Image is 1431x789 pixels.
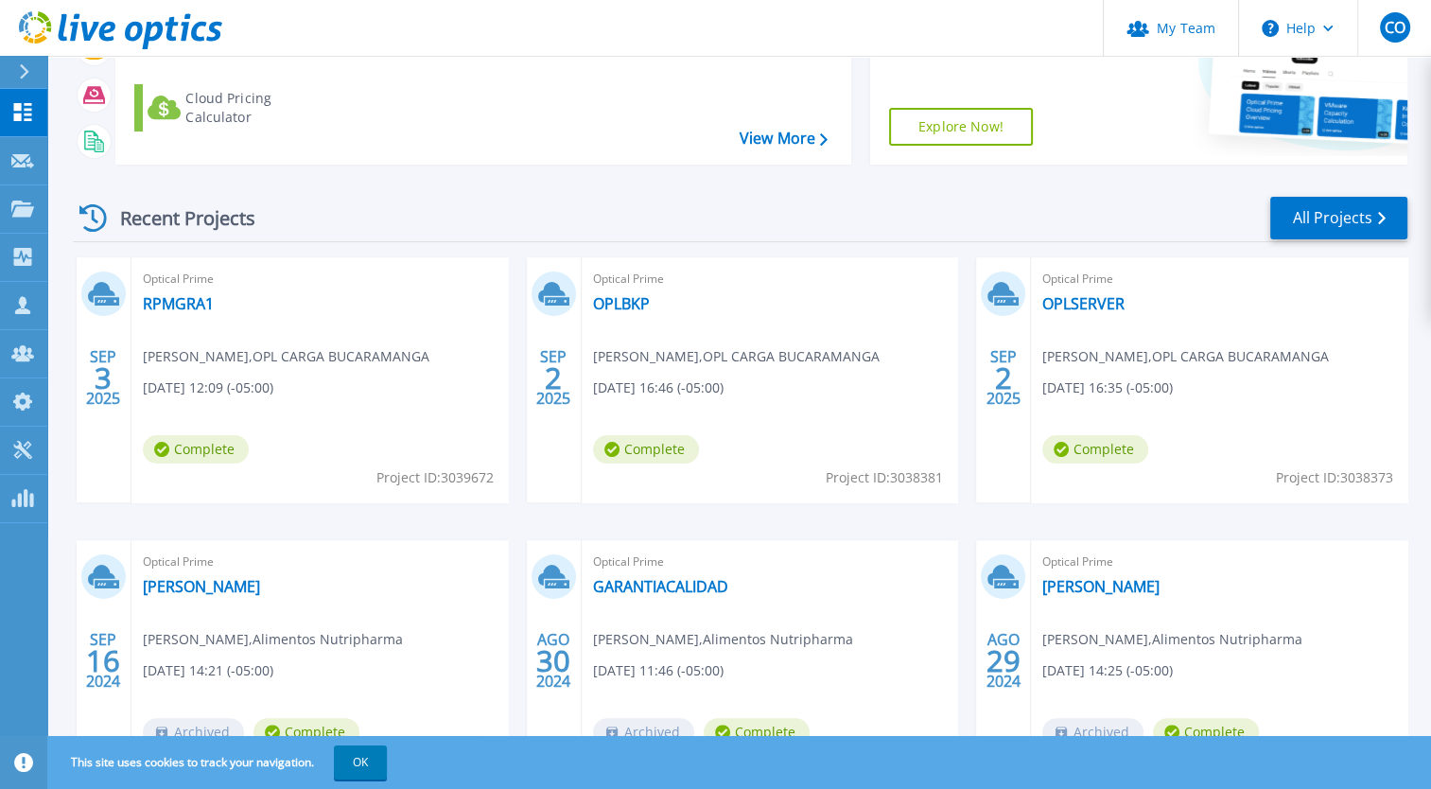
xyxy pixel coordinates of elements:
[593,377,724,398] span: [DATE] 16:46 (-05:00)
[143,346,429,367] span: [PERSON_NAME] , OPL CARGA BUCARAMANGA
[143,435,249,464] span: Complete
[1270,197,1407,239] a: All Projects
[986,653,1021,669] span: 29
[1042,552,1396,572] span: Optical Prime
[593,552,947,572] span: Optical Prime
[1042,269,1396,289] span: Optical Prime
[593,269,947,289] span: Optical Prime
[1042,629,1302,650] span: [PERSON_NAME] , Alimentos Nutripharma
[73,195,281,241] div: Recent Projects
[376,467,494,488] span: Project ID: 3039672
[143,577,260,596] a: [PERSON_NAME]
[535,343,571,412] div: SEP 2025
[1042,346,1329,367] span: [PERSON_NAME] , OPL CARGA BUCARAMANGA
[1042,660,1173,681] span: [DATE] 14:25 (-05:00)
[1153,718,1259,746] span: Complete
[593,660,724,681] span: [DATE] 11:46 (-05:00)
[143,660,273,681] span: [DATE] 14:21 (-05:00)
[536,653,570,669] span: 30
[85,343,121,412] div: SEP 2025
[593,629,853,650] span: [PERSON_NAME] , Alimentos Nutripharma
[593,577,728,596] a: GARANTIACALIDAD
[52,745,387,780] span: This site uses cookies to track your navigation.
[1276,467,1393,488] span: Project ID: 3038373
[1384,20,1405,35] span: CO
[995,370,1012,386] span: 2
[535,626,571,695] div: AGO 2024
[986,626,1021,695] div: AGO 2024
[143,269,497,289] span: Optical Prime
[185,89,337,127] div: Cloud Pricing Calculator
[143,294,214,313] a: RPMGRA1
[1042,377,1173,398] span: [DATE] 16:35 (-05:00)
[143,377,273,398] span: [DATE] 12:09 (-05:00)
[593,718,694,746] span: Archived
[143,552,497,572] span: Optical Prime
[143,718,244,746] span: Archived
[134,84,345,131] a: Cloud Pricing Calculator
[740,130,828,148] a: View More
[1042,294,1125,313] a: OPLSERVER
[593,346,880,367] span: [PERSON_NAME] , OPL CARGA BUCARAMANGA
[986,343,1021,412] div: SEP 2025
[86,653,120,669] span: 16
[95,370,112,386] span: 3
[1042,435,1148,464] span: Complete
[253,718,359,746] span: Complete
[704,718,810,746] span: Complete
[85,626,121,695] div: SEP 2024
[1042,718,1143,746] span: Archived
[1042,577,1160,596] a: [PERSON_NAME]
[889,108,1033,146] a: Explore Now!
[334,745,387,780] button: OK
[826,467,943,488] span: Project ID: 3038381
[143,629,403,650] span: [PERSON_NAME] , Alimentos Nutripharma
[545,370,562,386] span: 2
[593,294,650,313] a: OPLBKP
[593,435,699,464] span: Complete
